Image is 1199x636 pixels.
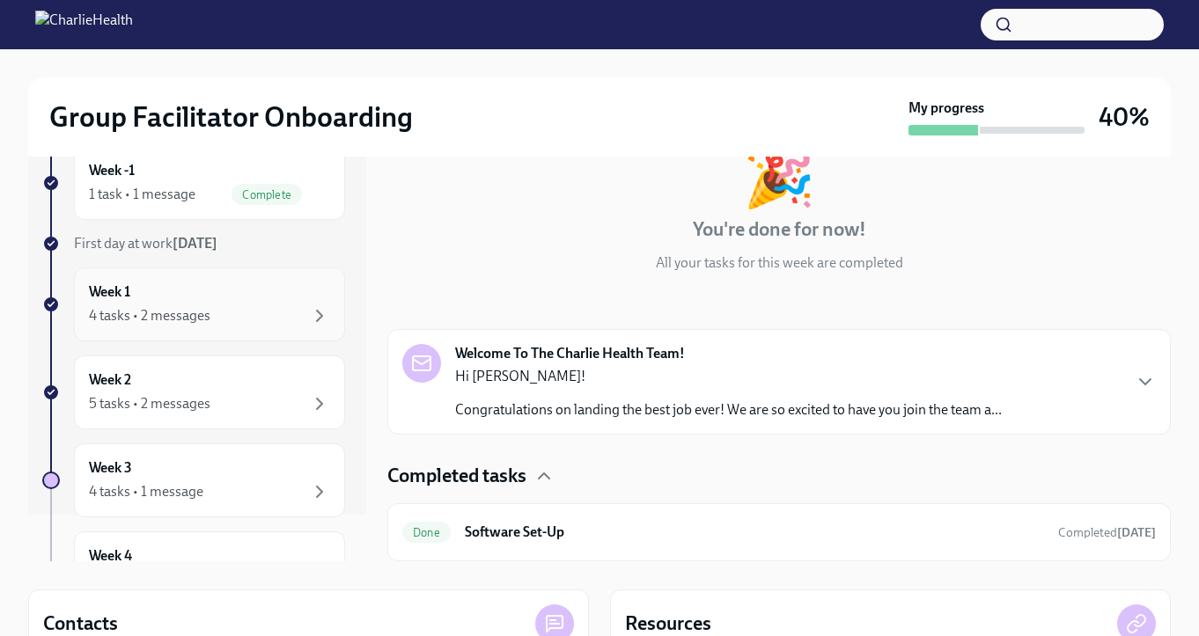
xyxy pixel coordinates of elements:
[42,443,345,517] a: Week 34 tasks • 1 message
[908,99,984,118] strong: My progress
[1117,525,1156,540] strong: [DATE]
[387,463,526,489] h4: Completed tasks
[455,344,685,363] strong: Welcome To The Charlie Health Team!
[42,267,345,341] a: Week 14 tasks • 2 messages
[89,394,210,413] div: 5 tasks • 2 messages
[455,400,1002,420] p: Congratulations on landing the best job ever! We are so excited to have you join the team a...
[402,518,1156,546] a: DoneSoftware Set-UpCompleted[DATE]
[455,367,1002,386] p: Hi [PERSON_NAME]!
[173,235,217,252] strong: [DATE]
[42,234,345,253] a: First day at work[DATE]
[465,523,1044,542] h6: Software Set-Up
[89,458,132,478] h6: Week 3
[89,370,131,390] h6: Week 2
[1058,525,1156,540] span: Completed
[89,161,135,180] h6: Week -1
[89,185,195,204] div: 1 task • 1 message
[1099,101,1150,133] h3: 40%
[743,148,815,206] div: 🎉
[387,463,1171,489] div: Completed tasks
[693,216,866,243] h4: You're done for now!
[89,482,203,501] div: 4 tasks • 1 message
[74,235,217,252] span: First day at work
[42,355,345,429] a: Week 25 tasks • 2 messages
[42,146,345,220] a: Week -11 task • 1 messageComplete
[232,188,302,201] span: Complete
[656,253,903,273] p: All your tasks for this week are completed
[42,531,345,605] a: Week 4
[1058,524,1156,541] span: September 30th, 2025 01:35
[402,526,451,539] span: Done
[49,99,413,135] h2: Group Facilitator Onboarding
[89,306,210,325] div: 4 tasks • 2 messages
[89,282,130,302] h6: Week 1
[35,11,133,39] img: CharlieHealth
[89,546,132,566] h6: Week 4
